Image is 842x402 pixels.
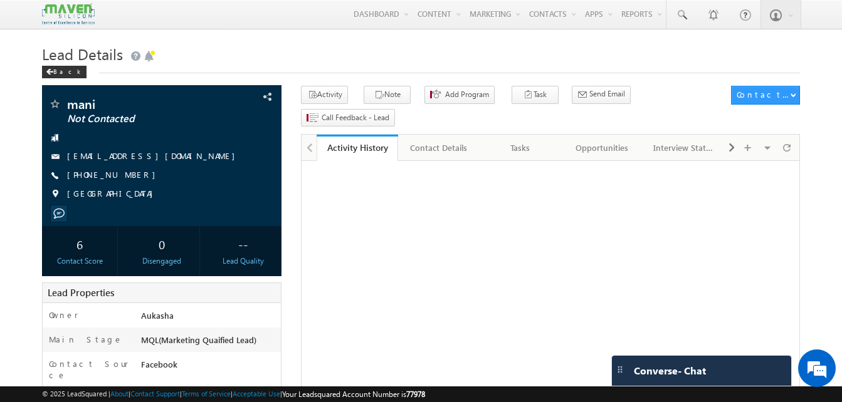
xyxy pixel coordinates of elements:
a: Contact Support [130,389,180,398]
div: Activity History [326,142,389,153]
span: Aukasha [141,310,174,321]
div: -- [209,232,278,255]
span: Add Program [445,89,489,100]
button: Task [512,86,559,104]
button: Call Feedback - Lead [301,109,395,127]
div: Opportunities [572,140,632,155]
button: Contact Actions [731,86,800,105]
img: carter-drag [615,364,625,374]
a: [EMAIL_ADDRESS][DOMAIN_NAME] [67,150,241,161]
div: Tasks [490,140,550,155]
a: Terms of Service [182,389,231,398]
span: Converse - Chat [634,365,706,376]
span: Lead Properties [48,286,114,299]
label: Main Stage [49,334,123,345]
div: 0 [127,232,196,255]
button: Note [364,86,411,104]
span: mani [67,98,214,110]
a: Acceptable Use [233,389,280,398]
button: Send Email [572,86,631,104]
a: Back [42,65,93,76]
span: © 2025 LeadSquared | | | | | [42,388,425,400]
a: Opportunities [562,135,643,161]
span: Not Contacted [67,113,214,125]
div: Disengaged [127,255,196,267]
span: [PHONE_NUMBER] [67,169,162,182]
label: Contact Source [49,358,129,381]
span: Your Leadsquared Account Number is [282,389,425,399]
label: Owner [49,309,78,321]
a: Activity History [317,135,398,161]
span: 77978 [406,389,425,399]
a: Contact Details [398,135,480,161]
button: Add Program [424,86,495,104]
a: About [110,389,129,398]
button: Activity [301,86,348,104]
div: Interview Status [653,140,713,155]
img: Custom Logo [42,3,95,25]
div: Lead Quality [209,255,278,267]
span: Call Feedback - Lead [322,112,389,123]
span: [GEOGRAPHIC_DATA] [67,188,159,200]
div: Back [42,66,87,78]
a: Interview Status [643,135,725,161]
a: Tasks [480,135,562,161]
span: Lead Details [42,44,123,64]
div: Contact Actions [737,89,790,100]
div: Contact Score [45,255,114,267]
span: Send Email [589,88,625,100]
div: Contact Details [408,140,468,155]
div: MQL(Marketing Quaified Lead) [138,334,281,351]
div: 6 [45,232,114,255]
div: Facebook [138,358,281,376]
